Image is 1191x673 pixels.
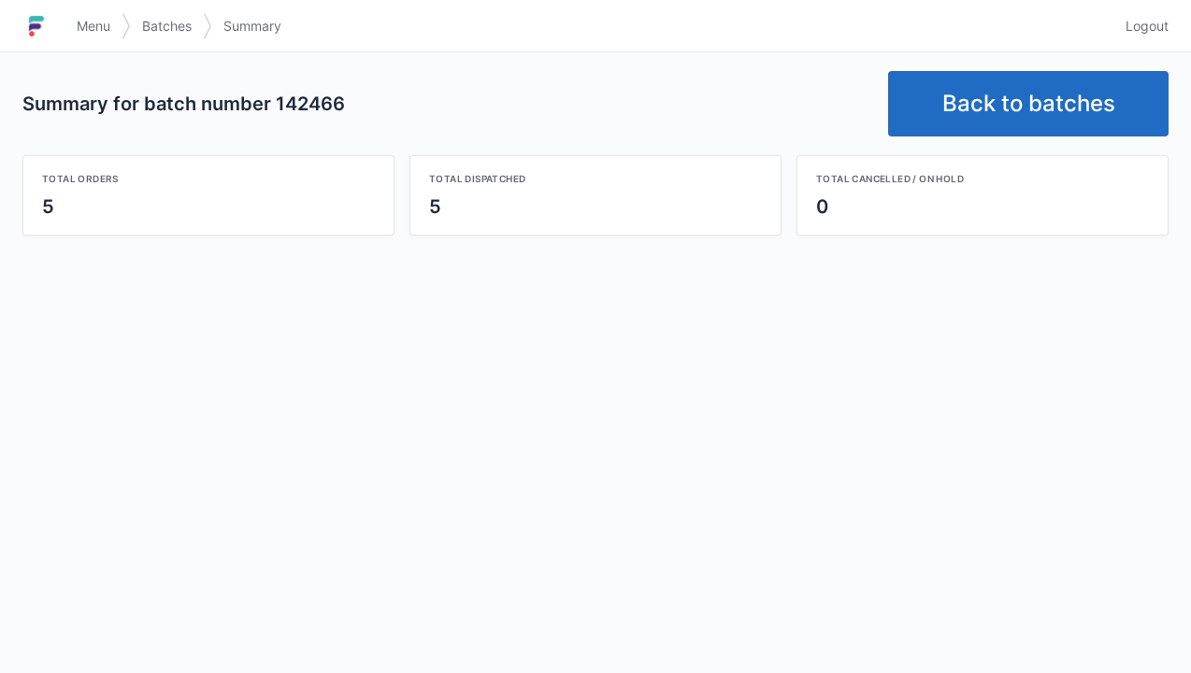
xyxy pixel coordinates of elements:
span: Batches [142,17,192,36]
div: Total cancelled / on hold [816,171,1149,186]
a: Back to batches [888,71,1169,136]
span: Menu [77,17,110,36]
h2: Summary for batch number 142466 [22,91,873,117]
span: Logout [1126,17,1169,36]
img: svg> [122,4,131,49]
a: Logout [1114,9,1169,43]
a: Menu [65,9,122,43]
div: 5 [429,193,762,220]
img: logo-small.jpg [22,11,50,41]
a: Summary [212,9,293,43]
span: Summary [223,17,281,36]
div: 5 [42,193,375,220]
img: svg> [203,4,212,49]
div: Total orders [42,171,375,186]
div: Total dispatched [429,171,762,186]
div: 0 [816,193,1149,220]
a: Batches [131,9,203,43]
